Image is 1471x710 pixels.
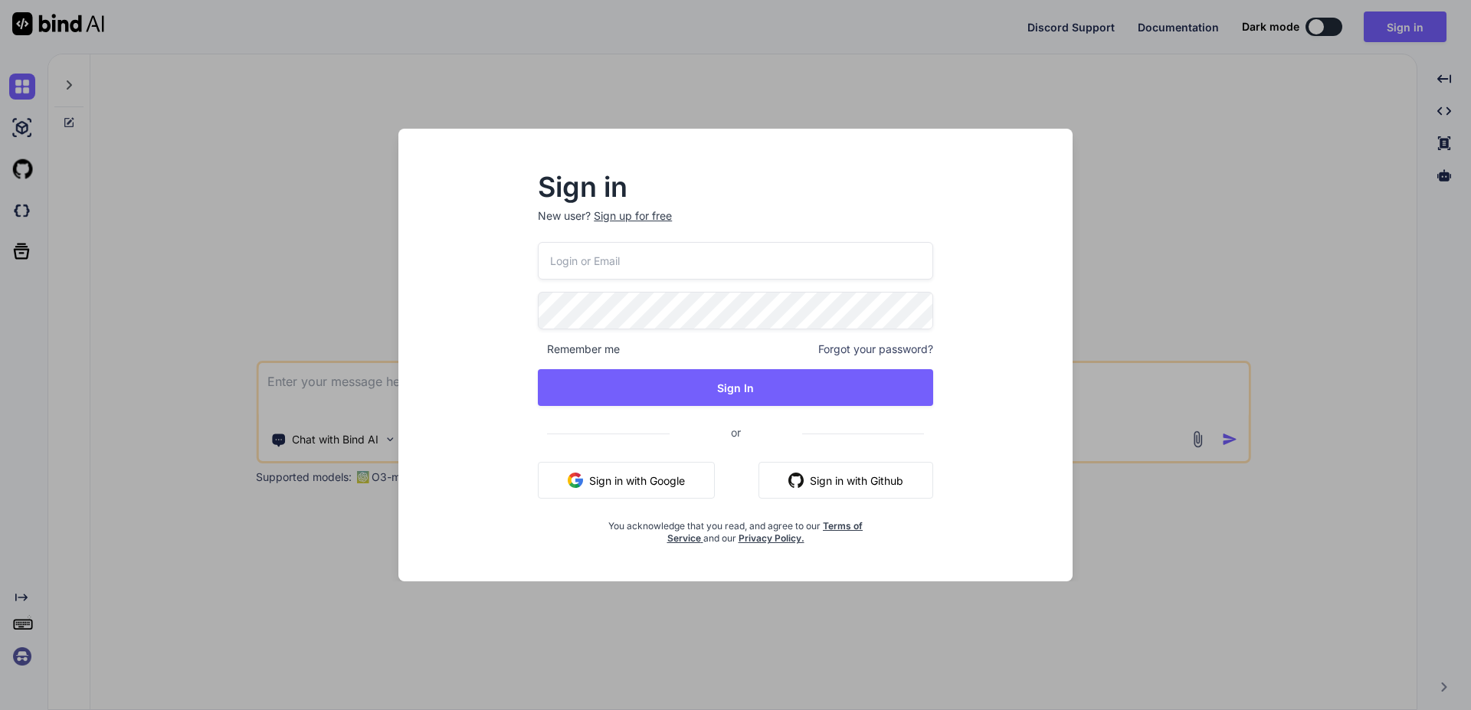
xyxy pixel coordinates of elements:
[538,242,933,280] input: Login or Email
[739,532,804,544] a: Privacy Policy.
[670,414,802,451] span: or
[818,342,933,357] span: Forgot your password?
[594,208,672,224] div: Sign up for free
[758,462,933,499] button: Sign in with Github
[568,473,583,488] img: google
[667,520,863,544] a: Terms of Service
[538,342,620,357] span: Remember me
[604,511,867,545] div: You acknowledge that you read, and agree to our and our
[538,175,933,199] h2: Sign in
[538,369,933,406] button: Sign In
[788,473,804,488] img: github
[538,462,715,499] button: Sign in with Google
[538,208,933,242] p: New user?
